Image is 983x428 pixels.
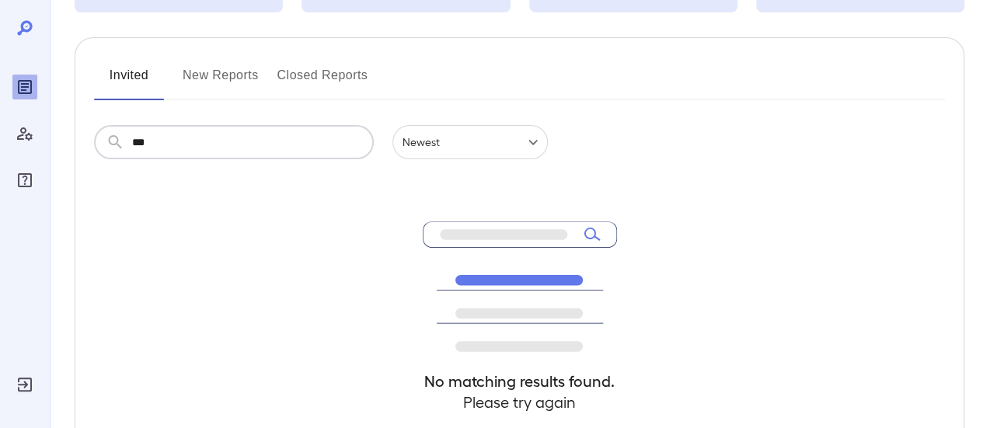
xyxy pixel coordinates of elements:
[423,371,617,391] h4: No matching results found.
[392,125,548,159] div: Newest
[12,372,37,397] div: Log Out
[12,121,37,146] div: Manage Users
[423,391,617,412] h4: Please try again
[12,75,37,99] div: Reports
[277,63,368,100] button: Closed Reports
[94,63,164,100] button: Invited
[183,63,259,100] button: New Reports
[12,168,37,193] div: FAQ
